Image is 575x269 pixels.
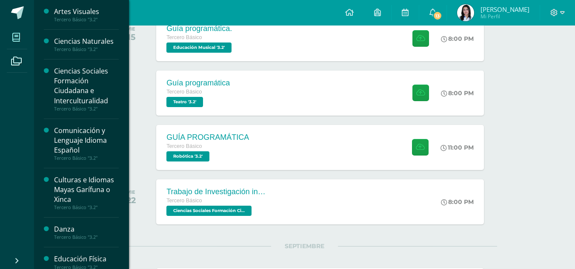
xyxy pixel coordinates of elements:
[166,97,203,107] span: Teatro '3.2'
[271,242,338,250] span: SEPTIEMBRE
[54,7,119,23] a: Artes VisualesTercero Básico "3.2"
[54,46,119,52] div: Tercero Básico "3.2"
[166,133,249,142] div: GUÍA PROGRAMÁTICA
[54,175,119,204] div: Culturas e Idiomas Mayas Garífuna o Xinca
[54,254,119,264] div: Educación Física
[166,34,202,40] span: Tercero Básico
[127,32,135,42] div: 15
[457,4,474,21] img: 1edca9df0690ada1845b4313f3d8a92d.png
[441,198,474,206] div: 8:00 PM
[54,37,119,52] a: Ciencias NaturalesTercero Básico "3.2"
[166,79,230,88] div: Guía programática
[54,204,119,210] div: Tercero Básico "3.2"
[166,198,202,204] span: Tercero Básico
[126,195,136,205] div: 22
[54,175,119,210] a: Culturas e Idiomas Mayas Garífuna o XincaTercero Básico "3.2"
[441,35,474,42] div: 8:00 PM
[166,206,252,216] span: Ciencias Sociales Formación Ciudadana e Interculturalidad '3.2'
[441,89,474,97] div: 8:00 PM
[54,66,119,111] a: Ciencias Sociales Formación Ciudadana e InterculturalidadTercero Básico "3.2"
[441,144,474,151] div: 11:00 PM
[54,66,119,105] div: Ciencias Sociales Formación Ciudadana e Interculturalidad
[166,187,269,196] div: Trabajo de Investigación individual
[166,151,209,161] span: Robótica '3.2'
[54,224,119,240] a: DanzaTercero Básico "3.2"
[166,143,202,149] span: Tercero Básico
[481,13,529,20] span: Mi Perfil
[54,224,119,234] div: Danza
[166,24,234,33] div: Guía programática.
[54,126,119,161] a: Comunicación y Lenguaje Idioma EspañolTercero Básico "3.2"
[54,155,119,161] div: Tercero Básico "3.2"
[166,42,232,53] span: Educación Musical '3.2'
[54,17,119,23] div: Tercero Básico "3.2"
[127,26,135,32] div: VIE
[54,126,119,155] div: Comunicación y Lenguaje Idioma Español
[126,189,136,195] div: VIE
[166,89,202,95] span: Tercero Básico
[54,106,119,112] div: Tercero Básico "3.2"
[54,37,119,46] div: Ciencias Naturales
[481,5,529,14] span: [PERSON_NAME]
[433,11,442,20] span: 13
[54,7,119,17] div: Artes Visuales
[54,234,119,240] div: Tercero Básico "3.2"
